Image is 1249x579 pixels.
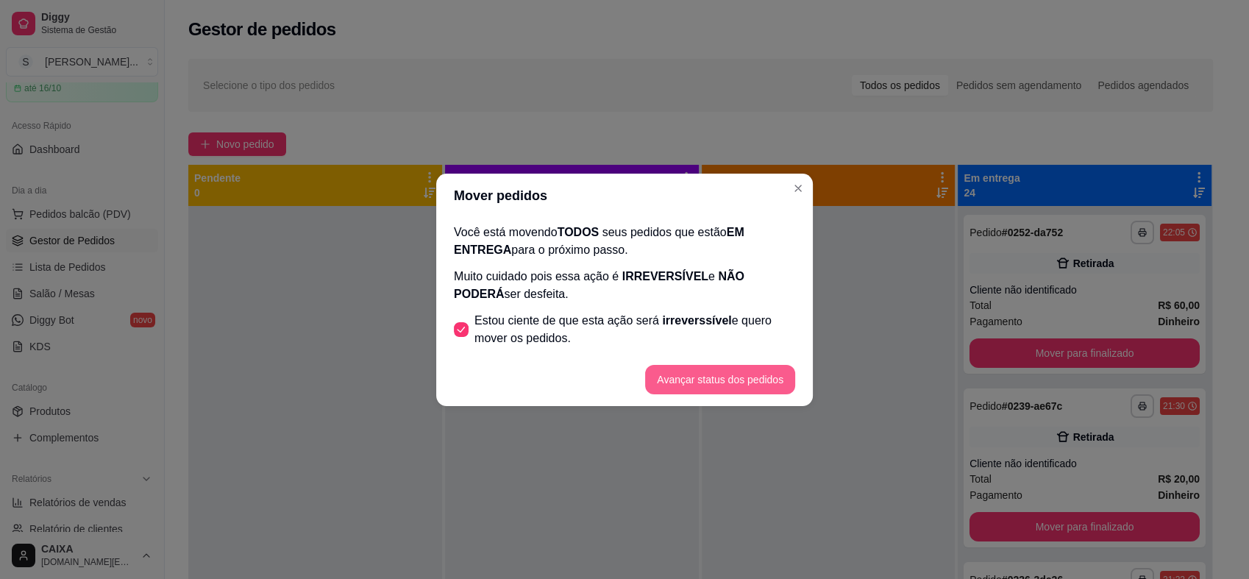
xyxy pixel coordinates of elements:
span: irreverssível [662,314,731,327]
p: Muito cuidado pois essa ação é e ser desfeita. [454,268,795,303]
button: Avançar status dos pedidos [645,365,795,394]
span: NÃO PODERÁ [454,270,744,300]
span: Estou ciente de que esta ação será e quero mover os pedidos. [474,312,795,347]
header: Mover pedidos [436,174,813,218]
span: EM ENTREGA [454,226,744,256]
span: TODOS [558,226,599,238]
p: Você está movendo seus pedidos que estão para o próximo passo. [454,224,795,259]
span: IRREVERSÍVEL [622,270,708,283]
button: Close [786,177,810,200]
